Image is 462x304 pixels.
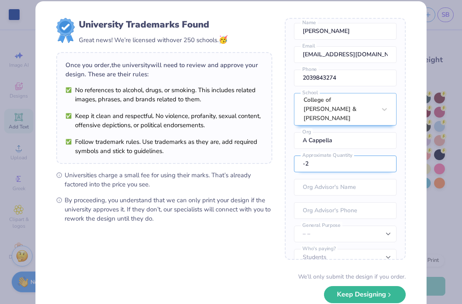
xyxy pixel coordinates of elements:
div: Once you order, the university will need to review and approve your design. These are their rules: [65,60,263,79]
input: Phone [294,70,397,86]
li: Follow trademark rules. Use trademarks as they are, add required symbols and stick to guidelines. [65,137,263,156]
div: University Trademarks Found [79,18,228,31]
div: Great news! We’re licensed with over 250 schools. [79,34,228,45]
input: Org [294,132,397,149]
input: Org Advisor's Phone [294,202,397,219]
img: license-marks-badge.png [56,18,75,43]
input: Name [294,23,397,40]
input: Email [294,46,397,63]
span: Universities charge a small fee for using their marks. That’s already factored into the price you... [65,171,272,189]
li: Keep it clean and respectful. No violence, profanity, sexual content, offensive depictions, or po... [65,111,263,130]
span: 🥳 [218,35,228,45]
span: By proceeding, you understand that we can only print your design if the university approves it. I... [65,196,272,223]
input: Approximate Quantity [294,156,397,172]
input: Org Advisor's Name [294,179,397,196]
div: College of [PERSON_NAME] & [PERSON_NAME] [304,95,376,123]
div: We’ll only submit the design if you order. [298,272,406,281]
button: Keep Designing [324,286,406,303]
li: No references to alcohol, drugs, or smoking. This includes related images, phrases, and brands re... [65,85,263,104]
